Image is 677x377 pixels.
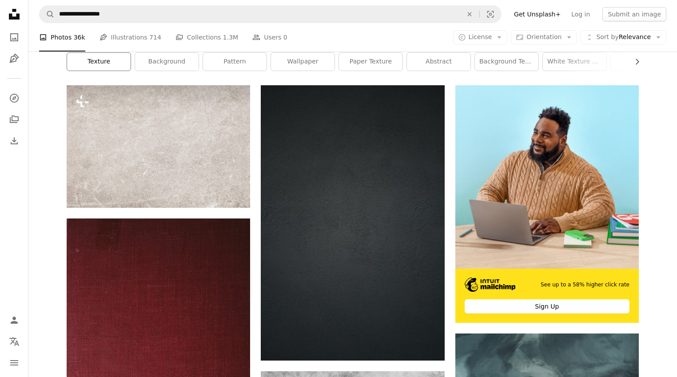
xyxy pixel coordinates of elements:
[465,278,516,292] img: file-1690386555781-336d1949dad1image
[407,53,470,71] a: abstract
[67,85,250,207] img: a black and white photo of a clock on a wall
[67,53,131,71] a: texture
[5,111,23,128] a: Collections
[455,85,639,268] img: file-1722962830841-dea897b5811bimage
[5,50,23,67] a: Illustrations
[67,142,250,150] a: a black and white photo of a clock on a wall
[5,28,23,46] a: Photos
[526,33,562,40] span: Orientation
[465,299,629,314] div: Sign Up
[596,33,618,40] span: Sort by
[480,6,501,23] button: Visual search
[509,7,566,21] a: Get Unsplash+
[566,7,595,21] a: Log in
[252,23,287,52] a: Users 0
[261,219,444,227] a: black textile in close up photography
[629,53,639,71] button: scroll list to the right
[475,53,538,71] a: background texture
[67,361,250,369] a: a close up of a red book cover
[5,354,23,372] button: Menu
[203,53,267,71] a: pattern
[223,32,238,42] span: 1.3M
[460,6,479,23] button: Clear
[611,53,674,71] a: paper
[135,53,199,71] a: background
[543,53,606,71] a: white texture background
[581,30,666,44] button: Sort byRelevance
[541,281,629,289] span: See up to a 58% higher click rate
[339,53,402,71] a: paper texture
[602,7,666,21] button: Submit an image
[5,5,23,25] a: Home — Unsplash
[596,33,651,42] span: Relevance
[283,32,287,42] span: 0
[469,33,492,40] span: License
[149,32,161,42] span: 714
[175,23,238,52] a: Collections 1.3M
[5,132,23,150] a: Download History
[40,6,55,23] button: Search Unsplash
[5,89,23,107] a: Explore
[100,23,161,52] a: Illustrations 714
[39,5,502,23] form: Find visuals sitewide
[453,30,508,44] button: License
[261,85,444,361] img: black textile in close up photography
[5,333,23,350] button: Language
[455,85,639,323] a: See up to a 58% higher click rateSign Up
[271,53,335,71] a: wallpaper
[5,311,23,329] a: Log in / Sign up
[511,30,577,44] button: Orientation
